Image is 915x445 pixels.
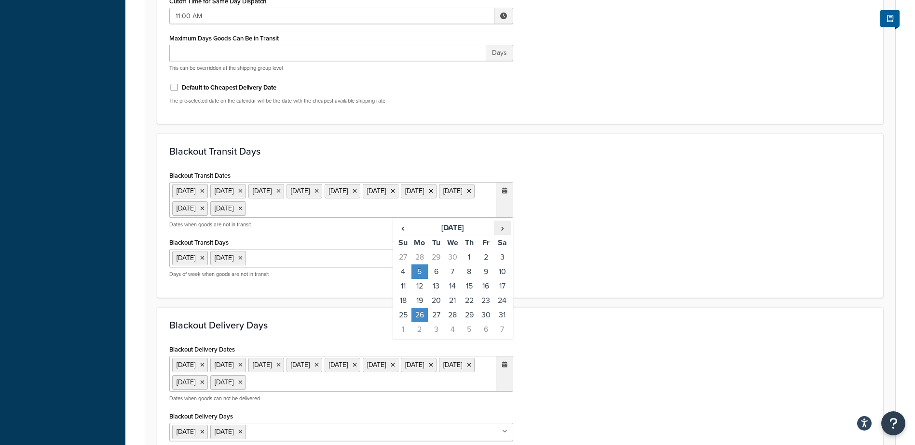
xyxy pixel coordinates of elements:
td: 11 [395,279,411,293]
li: [DATE] [172,358,208,372]
td: 26 [411,308,428,322]
p: The pre-selected date on the calendar will be the date with the cheapest available shipping rate [169,97,513,105]
label: Blackout Delivery Days [169,413,233,420]
td: 22 [461,293,478,308]
p: Dates when goods are not in transit [169,221,513,228]
li: [DATE] [248,184,284,198]
th: We [444,236,461,250]
td: 29 [428,250,444,264]
li: [DATE] [439,184,475,198]
li: [DATE] [248,358,284,372]
span: [DATE] [215,427,233,437]
th: Sa [494,236,510,250]
td: 31 [494,308,510,322]
li: [DATE] [210,375,246,390]
label: Default to Cheapest Delivery Date [182,83,276,92]
td: 6 [428,264,444,279]
th: Su [395,236,411,250]
td: 18 [395,293,411,308]
li: [DATE] [401,184,437,198]
td: 8 [461,264,478,279]
td: 7 [494,322,510,337]
li: [DATE] [172,375,208,390]
li: [DATE] [363,358,398,372]
td: 13 [428,279,444,293]
td: 6 [478,322,494,337]
td: 5 [461,322,478,337]
button: Show Help Docs [880,10,900,27]
td: 29 [461,308,478,322]
td: 30 [444,250,461,264]
button: Open Resource Center [881,411,905,435]
span: [DATE] [177,253,195,263]
li: [DATE] [172,184,208,198]
label: Maximum Days Goods Can Be in Transit [169,35,279,42]
li: [DATE] [401,358,437,372]
th: Fr [478,236,494,250]
th: Mo [411,236,428,250]
td: 20 [428,293,444,308]
td: 3 [428,322,444,337]
th: [DATE] [411,221,494,236]
li: [DATE] [210,358,246,372]
p: Days of week when goods are not in transit [169,271,513,278]
td: 28 [411,250,428,264]
td: 9 [478,264,494,279]
td: 10 [494,264,510,279]
li: [DATE] [325,358,360,372]
span: [DATE] [177,427,195,437]
td: 7 [444,264,461,279]
td: 15 [461,279,478,293]
td: 23 [478,293,494,308]
td: 25 [395,308,411,322]
label: Blackout Delivery Dates [169,346,235,353]
td: 2 [478,250,494,264]
span: [DATE] [215,253,233,263]
td: 17 [494,279,510,293]
td: 4 [444,322,461,337]
li: [DATE] [325,184,360,198]
span: › [494,221,510,235]
td: 5 [411,264,428,279]
td: 2 [411,322,428,337]
th: Tu [428,236,444,250]
h3: Blackout Transit Days [169,146,871,157]
td: 24 [494,293,510,308]
li: [DATE] [363,184,398,198]
td: 12 [411,279,428,293]
p: This can be overridden at the shipping group level [169,65,513,72]
td: 14 [444,279,461,293]
td: 1 [395,322,411,337]
td: 16 [478,279,494,293]
td: 19 [411,293,428,308]
td: 27 [428,308,444,322]
span: Days [486,45,513,61]
td: 28 [444,308,461,322]
td: 21 [444,293,461,308]
li: [DATE] [287,184,322,198]
td: 4 [395,264,411,279]
li: [DATE] [210,201,246,216]
td: 27 [395,250,411,264]
li: [DATE] [287,358,322,372]
p: Dates when goods can not be delivered [169,395,513,402]
label: Blackout Transit Dates [169,172,231,179]
td: 30 [478,308,494,322]
td: 1 [461,250,478,264]
td: 3 [494,250,510,264]
th: Th [461,236,478,250]
label: Blackout Transit Days [169,239,229,246]
li: [DATE] [439,358,475,372]
h3: Blackout Delivery Days [169,320,871,330]
span: ‹ [396,221,411,235]
li: [DATE] [210,184,246,198]
li: [DATE] [172,201,208,216]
